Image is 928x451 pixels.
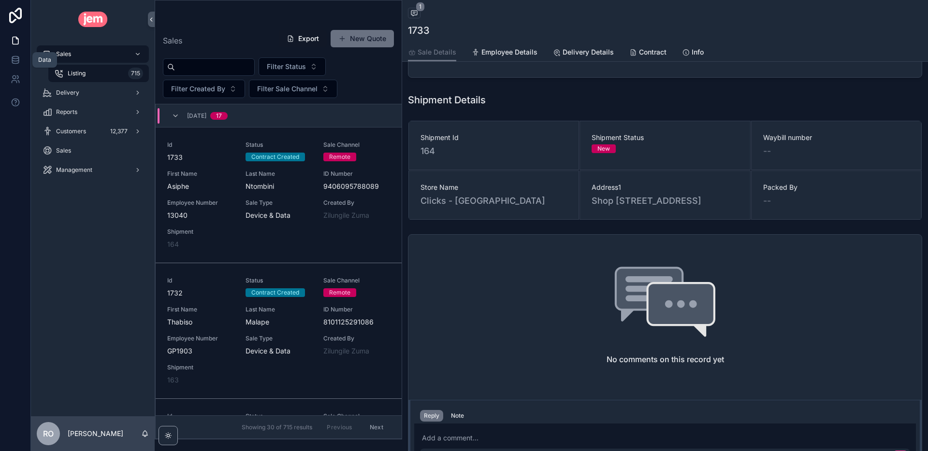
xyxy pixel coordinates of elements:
a: Contract [629,43,667,63]
span: First Name [167,170,234,178]
span: Filter Created By [171,84,225,94]
span: Contract [639,47,667,57]
span: Delivery Details [563,47,614,57]
span: Filter Sale Channel [257,84,318,94]
span: Showing 30 of 715 results [242,423,312,431]
span: Employee Number [167,199,234,207]
div: New [597,144,610,153]
span: Thabiso [167,317,234,327]
span: Filter Status [267,62,306,71]
span: Info [692,47,704,57]
span: GP1903 [167,346,234,356]
span: Sales [56,147,71,155]
span: Reports [56,108,77,116]
span: [DATE] [187,112,206,120]
span: Status [246,277,312,284]
div: 17 [216,112,222,120]
a: Management [37,161,149,179]
a: Sales [37,45,149,63]
span: Shipment [167,228,234,236]
span: -- [763,194,771,208]
span: -- [763,144,771,158]
span: Shipment Status [592,133,738,142]
span: 8101125291086 [323,317,390,327]
span: 164 [420,144,567,158]
h2: No comments on this record yet [607,353,724,365]
a: 163 [167,375,179,385]
span: Created By [323,335,390,342]
span: Status [246,412,312,420]
span: Packed By [763,183,910,192]
span: 1 [416,2,425,12]
span: Zilungile Zuma [323,346,369,356]
span: Status [246,141,312,149]
div: Contract Created [251,153,299,161]
span: Employee Number [167,335,234,342]
a: 164 [167,240,179,249]
span: 9406095788089 [323,182,390,191]
span: Waybill number [763,133,910,142]
span: Device & Data [246,211,312,220]
a: Delivery [37,84,149,101]
span: Sale Details [418,47,456,57]
span: Id [167,412,234,420]
span: Last Name [246,170,312,178]
div: 715 [128,68,143,79]
a: Id1733StatusContract CreatedSale ChannelRemoteFirst NameAsipheLast NameNtombiniID Number940609578... [156,127,402,263]
div: Data [38,56,51,64]
span: ID Number [323,170,390,178]
div: Remote [329,288,350,297]
h1: Shipment Details [408,93,486,107]
span: Delivery [56,89,79,97]
span: Sale Channel [323,141,390,149]
span: Ntombini [246,182,312,191]
p: [PERSON_NAME] [68,429,123,438]
button: Next [363,420,390,435]
button: New Quote [331,30,394,47]
span: Management [56,166,92,174]
button: Select Button [259,57,326,76]
span: Customers [56,127,86,135]
a: Id1732StatusContract CreatedSale ChannelRemoteFirst NameThabisoLast NameMalapeID Number8101125291... [156,263,402,399]
span: Id [167,141,234,149]
a: Zilungile Zuma [323,211,369,220]
span: Clicks - [GEOGRAPHIC_DATA] [420,194,567,208]
span: RO [43,428,54,439]
span: Device & Data [246,346,312,356]
a: Delivery Details [553,43,614,63]
div: 12,377 [107,126,130,137]
a: Listing715 [48,65,149,82]
button: Note [447,410,468,422]
span: First Name [167,306,234,313]
span: Shipment [167,364,234,371]
span: Created By [323,199,390,207]
span: 1732 [167,288,234,298]
span: Sale Channel [323,277,390,284]
a: Info [682,43,704,63]
span: Id [167,277,234,284]
div: Note [451,412,464,420]
span: Asiphe [167,182,234,191]
span: Listing [68,70,86,77]
a: Sales [37,142,149,159]
span: Sales [56,50,71,58]
span: Shop [STREET_ADDRESS] [592,194,738,208]
span: Address1 [592,183,738,192]
span: Employee Details [481,47,537,57]
button: Select Button [163,80,245,98]
span: ID Number [323,306,390,313]
span: Sale Type [246,335,312,342]
a: Customers12,377 [37,123,149,140]
a: Sale Details [408,43,456,62]
span: Sales [163,35,182,46]
div: scrollable content [31,39,155,191]
span: 1733 [167,153,234,162]
span: Sale Channel [323,412,390,420]
button: Export [279,30,327,47]
span: Malape [246,317,312,327]
div: Remote [329,153,350,161]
